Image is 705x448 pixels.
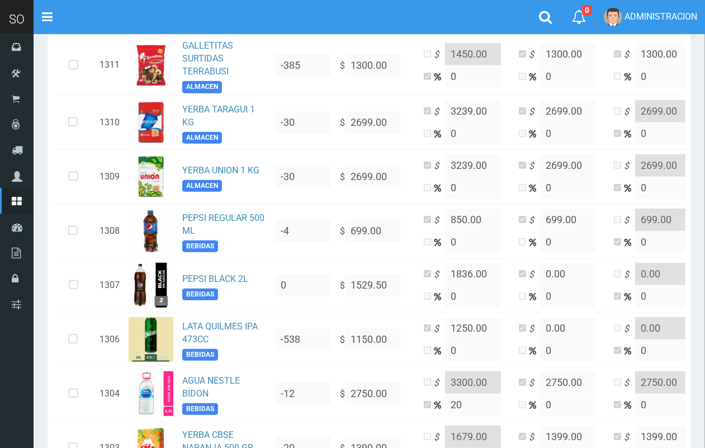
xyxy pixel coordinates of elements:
a: YERBA TARAGUI 1 KG [182,104,255,128]
img: ... [129,317,173,362]
i: $ [624,49,635,62]
i: $ [434,431,445,444]
i: $ [434,323,445,336]
i: $ [434,49,445,62]
img: ... [129,371,173,416]
td: 1307 [95,258,124,312]
td: 1310 [95,95,124,149]
span: ALMACEN [182,180,222,192]
i: $ [624,214,635,227]
span: 0 [582,5,592,16]
i: $ [434,160,445,173]
i: $ [624,377,635,390]
img: ... [129,43,173,88]
img: ... [129,209,173,253]
i: $ [434,268,445,281]
span: BEBIDAS [182,349,218,361]
td: $ [335,366,419,421]
i: $ [529,377,540,390]
td: $ [335,312,419,366]
td: 1309 [95,149,124,204]
i: $ [434,214,445,227]
i: $ [529,431,540,444]
i: $ [624,323,635,336]
i: $ [529,49,540,62]
span: ALMACEN [182,132,222,144]
a: AGUA NESTLE BIDON [182,375,240,399]
i: $ [624,268,635,281]
a: PEPSI REGULAR 500 ML [182,213,264,236]
td: 1306 [95,312,124,366]
i: $ [529,106,540,119]
img: ... [129,263,173,308]
i: $ [529,268,540,281]
i: $ [624,160,635,173]
span: BEBIDAS [182,403,218,415]
td: 1311 [95,35,124,96]
td: 1304 [95,366,124,421]
td: $ [335,95,419,149]
a: YERBA UNION 1 KG [182,165,259,176]
td: $ [335,258,419,312]
i: $ [434,377,445,390]
td: $ [335,35,419,96]
td: $ [335,149,419,204]
td: 1308 [95,204,124,258]
img: ... [129,100,173,145]
i: $ [529,160,540,173]
i: $ [624,431,635,444]
i: $ [529,323,540,336]
a: PEPSI BLACK 2L [182,273,248,284]
td: $ [335,204,419,258]
a: LATA QUILMES IPA 473CC [182,321,258,345]
span: BEBIDAS [182,289,218,300]
i: $ [624,106,635,119]
span: BEBIDAS [182,240,218,252]
img: User Image [604,8,622,26]
img: ... [129,154,173,199]
i: $ [529,214,540,227]
span: ADMINISTRACION [624,11,697,22]
a: GALLETITAS SURTIDAS TERRABUSI [182,40,233,77]
i: $ [434,106,445,119]
span: ALMACEN [182,81,222,93]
